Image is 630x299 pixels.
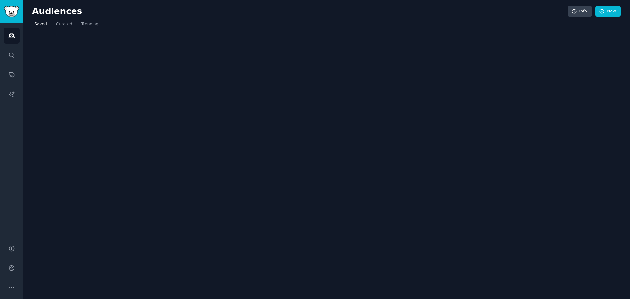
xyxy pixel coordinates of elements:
span: Curated [56,21,72,27]
span: Trending [81,21,98,27]
span: Saved [34,21,47,27]
h2: Audiences [32,6,568,17]
a: Trending [79,19,101,32]
img: GummySearch logo [4,6,19,17]
a: Saved [32,19,49,32]
a: Curated [54,19,74,32]
a: New [595,6,621,17]
a: Info [568,6,592,17]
